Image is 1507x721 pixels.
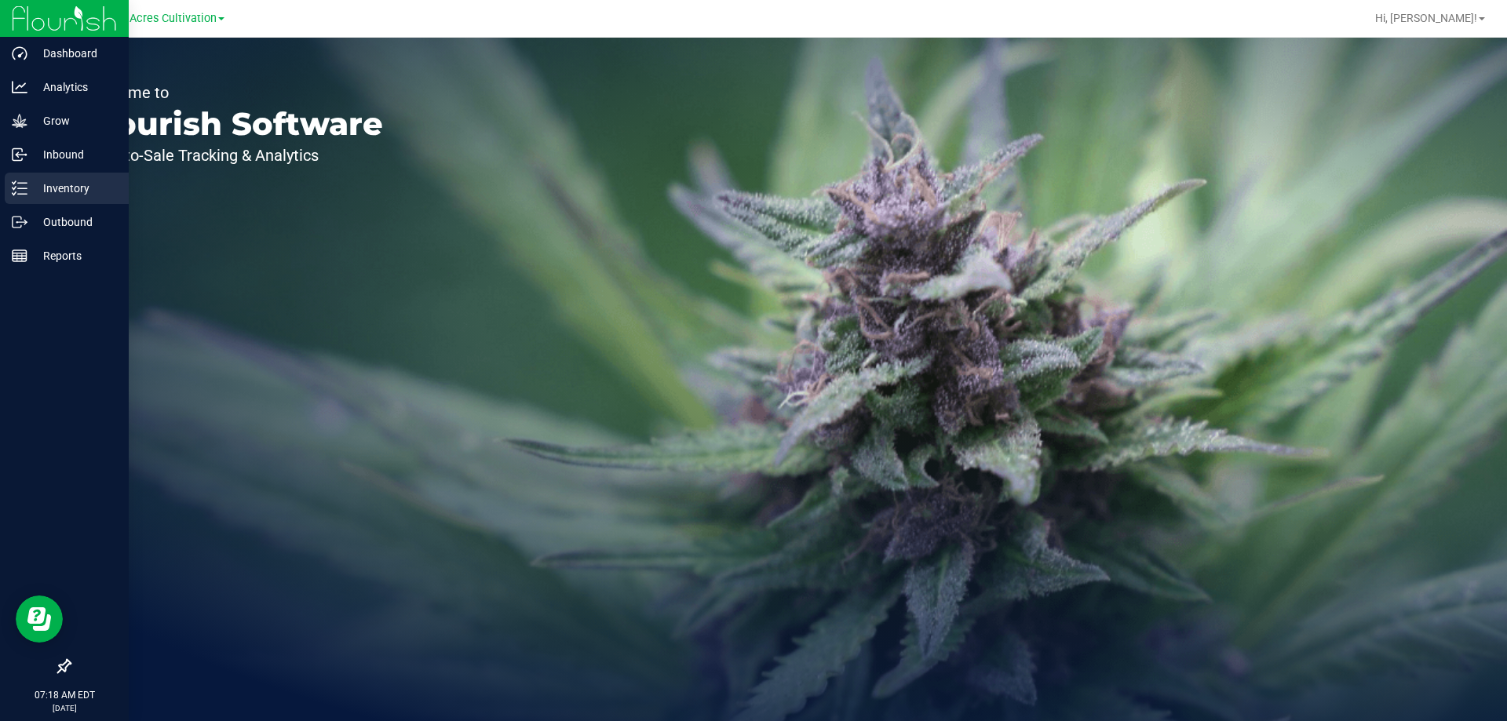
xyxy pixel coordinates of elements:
[85,147,383,163] p: Seed-to-Sale Tracking & Analytics
[12,113,27,129] inline-svg: Grow
[27,111,122,130] p: Grow
[27,145,122,164] p: Inbound
[7,688,122,702] p: 07:18 AM EDT
[27,179,122,198] p: Inventory
[85,108,383,140] p: Flourish Software
[12,248,27,264] inline-svg: Reports
[27,44,122,63] p: Dashboard
[16,595,63,643] iframe: Resource center
[12,180,27,196] inline-svg: Inventory
[85,85,383,100] p: Welcome to
[12,46,27,61] inline-svg: Dashboard
[27,78,122,96] p: Analytics
[12,214,27,230] inline-svg: Outbound
[27,246,122,265] p: Reports
[1375,12,1477,24] span: Hi, [PERSON_NAME]!
[12,79,27,95] inline-svg: Analytics
[96,12,217,25] span: Green Acres Cultivation
[27,213,122,231] p: Outbound
[12,147,27,162] inline-svg: Inbound
[7,702,122,714] p: [DATE]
